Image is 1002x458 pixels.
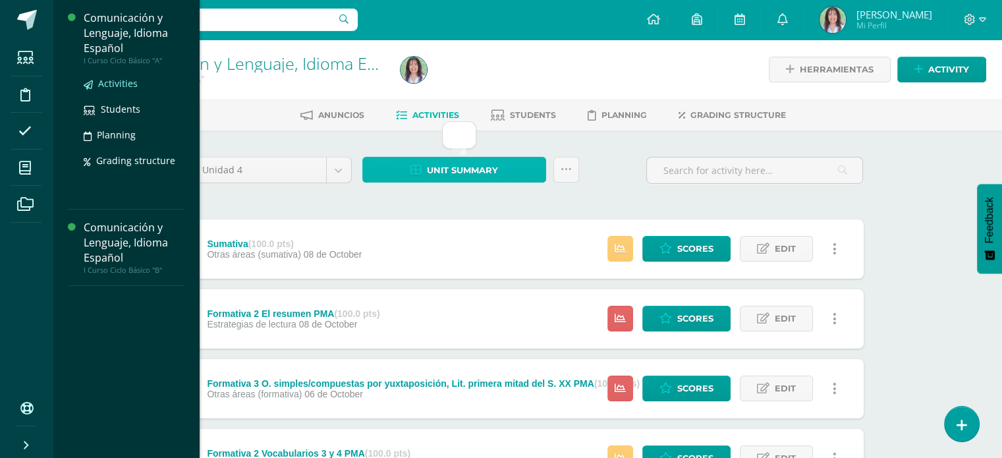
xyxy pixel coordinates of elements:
[207,308,379,319] div: Formativa 2 El resumen PMA
[300,105,364,126] a: Anuncios
[202,157,316,183] span: Unidad 4
[207,389,302,399] span: Otras áreas (formativa)
[677,306,713,331] span: Scores
[800,57,874,82] span: Herramientas
[642,306,731,331] a: Scores
[207,319,296,329] span: Estrategias de lectura
[84,76,184,91] a: Activities
[103,72,385,85] div: I Curso Ciclo Básico 'A'
[84,153,184,168] a: Grading structure
[84,56,184,65] div: I Curso Ciclo Básico "A"
[103,52,417,74] a: Comunicación y Lenguaje, Idioma Español
[769,57,891,82] a: Herramientas
[412,110,459,120] span: Activities
[775,376,796,401] span: Edit
[588,105,647,126] a: Planning
[84,220,184,275] a: Comunicación y Lenguaje, Idioma EspañolI Curso Ciclo Básico "B"
[820,7,846,33] img: f3b1493ed436830fdf56a417e31bb5df.png
[647,157,862,183] input: Search for activity here…
[318,110,364,120] span: Anuncios
[101,103,140,115] span: Students
[856,8,932,21] span: [PERSON_NAME]
[84,101,184,117] a: Students
[192,157,351,183] a: Unidad 4
[103,54,385,72] h1: Comunicación y Lenguaje, Idioma Español
[84,11,184,65] a: Comunicación y Lenguaje, Idioma EspañolI Curso Ciclo Básico "A"
[928,57,969,82] span: Activity
[642,376,731,401] a: Scores
[690,110,786,120] span: Grading structure
[299,319,358,329] span: 08 de October
[601,110,647,120] span: Planning
[248,239,294,249] strong: (100.0 pts)
[977,184,1002,273] button: Feedback - Mostrar encuesta
[897,57,986,82] a: Activity
[207,249,300,260] span: Otras áreas (sumativa)
[677,237,713,261] span: Scores
[304,389,363,399] span: 06 de October
[84,220,184,266] div: Comunicación y Lenguaje, Idioma Español
[97,129,136,141] span: Planning
[510,110,556,120] span: Students
[427,158,498,183] span: Unit summary
[96,154,175,167] span: Grading structure
[856,20,932,31] span: Mi Perfil
[207,378,640,389] div: Formativa 3 O. simples/compuestas por yuxtaposición, Lit. primera mitad del S. XX PMA
[207,239,362,249] div: Sumativa
[396,105,459,126] a: Activities
[984,197,995,243] span: Feedback
[401,57,427,83] img: f3b1493ed436830fdf56a417e31bb5df.png
[362,157,546,183] a: Unit summary
[679,105,786,126] a: Grading structure
[775,237,796,261] span: Edit
[677,376,713,401] span: Scores
[84,127,184,142] a: Planning
[98,77,138,90] span: Activities
[491,105,556,126] a: Students
[334,308,379,319] strong: (100.0 pts)
[642,236,731,262] a: Scores
[775,306,796,331] span: Edit
[84,266,184,275] div: I Curso Ciclo Básico "B"
[304,249,362,260] span: 08 de October
[61,9,358,31] input: Search a user…
[84,11,184,56] div: Comunicación y Lenguaje, Idioma Español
